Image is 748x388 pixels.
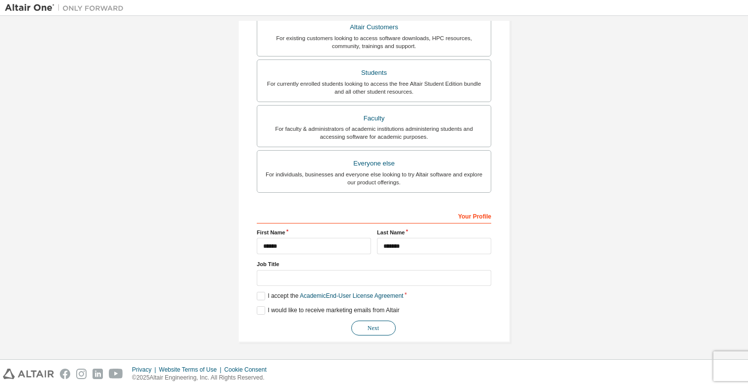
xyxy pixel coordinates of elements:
label: I would like to receive marketing emails from Altair [257,306,399,315]
img: altair_logo.svg [3,369,54,379]
div: Students [263,66,485,80]
div: Faculty [263,111,485,125]
label: Last Name [377,228,491,236]
div: Website Terms of Use [159,366,224,374]
div: Cookie Consent [224,366,272,374]
label: I accept the [257,292,403,300]
div: Privacy [132,366,159,374]
label: First Name [257,228,371,236]
img: instagram.svg [76,369,87,379]
img: linkedin.svg [93,369,103,379]
img: facebook.svg [60,369,70,379]
img: youtube.svg [109,369,123,379]
div: Everyone else [263,157,485,170]
div: For existing customers looking to access software downloads, HPC resources, community, trainings ... [263,34,485,50]
div: Your Profile [257,208,491,223]
div: For faculty & administrators of academic institutions administering students and accessing softwa... [263,125,485,141]
a: Academic End-User License Agreement [300,292,403,299]
div: For individuals, businesses and everyone else looking to try Altair software and explore our prod... [263,170,485,186]
button: Next [351,321,396,335]
div: For currently enrolled students looking to access the free Altair Student Edition bundle and all ... [263,80,485,96]
p: © 2025 Altair Engineering, Inc. All Rights Reserved. [132,374,273,382]
img: Altair One [5,3,129,13]
div: Altair Customers [263,20,485,34]
label: Job Title [257,260,491,268]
